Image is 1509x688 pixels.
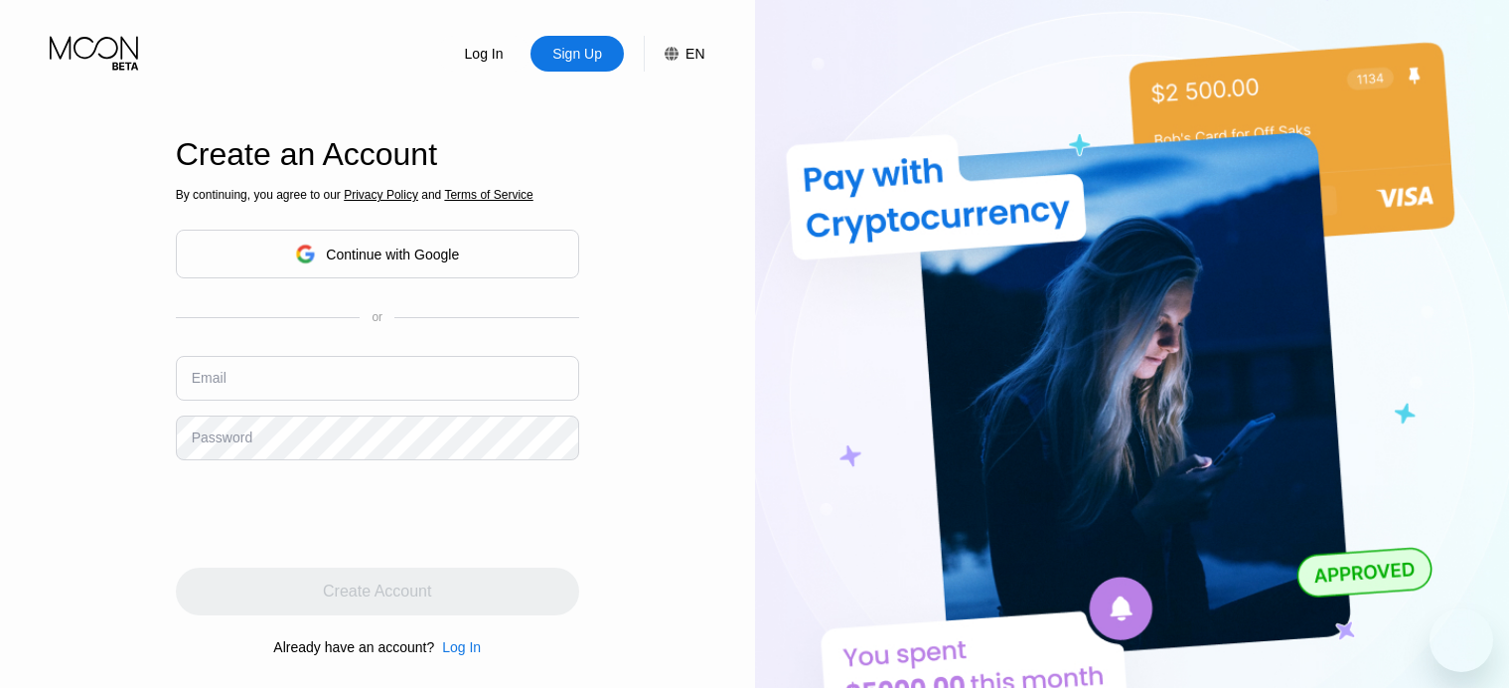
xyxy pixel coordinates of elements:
span: Privacy Policy [344,188,418,202]
div: Log In [437,36,530,72]
div: Continue with Google [176,230,579,278]
div: By continuing, you agree to our [176,188,579,202]
div: Create an Account [176,136,579,173]
div: Log In [463,44,506,64]
span: Terms of Service [444,188,532,202]
iframe: reCAPTCHA [176,475,478,553]
iframe: Button to launch messaging window [1430,608,1493,672]
div: or [372,310,382,324]
div: Log In [434,639,481,655]
div: Sign Up [550,44,604,64]
div: Continue with Google [326,247,459,262]
div: Already have an account? [273,639,434,655]
div: EN [685,46,704,62]
div: Email [192,370,226,386]
div: Sign Up [530,36,624,72]
div: Password [192,430,252,445]
div: Log In [442,639,481,655]
span: and [418,188,445,202]
div: EN [644,36,704,72]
